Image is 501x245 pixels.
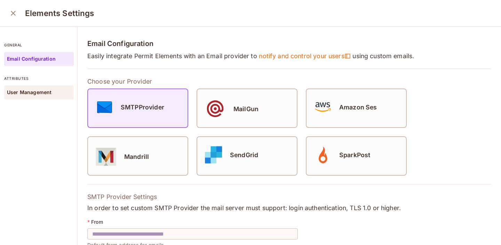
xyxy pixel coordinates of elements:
[87,204,491,212] p: In order to set custom SMTP Provider the mail server must support: login authentication, TLS 1.0 ...
[7,90,51,95] p: User Management
[91,219,103,225] p: From
[7,56,56,62] p: Email Configuration
[339,104,377,111] h5: Amazon Ses
[259,52,351,60] span: notify and control your users
[6,6,20,20] button: close
[4,42,74,48] p: general
[87,52,491,60] p: Easily integrate Permit Elements with an Email provider to using custom emails.
[25,8,94,18] h3: Elements Settings
[4,76,74,81] p: attributes
[87,193,491,201] p: SMTP Provider Settings
[124,153,149,160] h5: Mandrill
[339,152,370,159] h5: SparkPost
[87,39,491,48] h4: Email Configuration
[233,106,259,113] h5: MailGun
[87,77,491,86] p: Choose your Provider
[230,152,258,159] h5: SendGrid
[121,104,164,111] h5: SMTPProvider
